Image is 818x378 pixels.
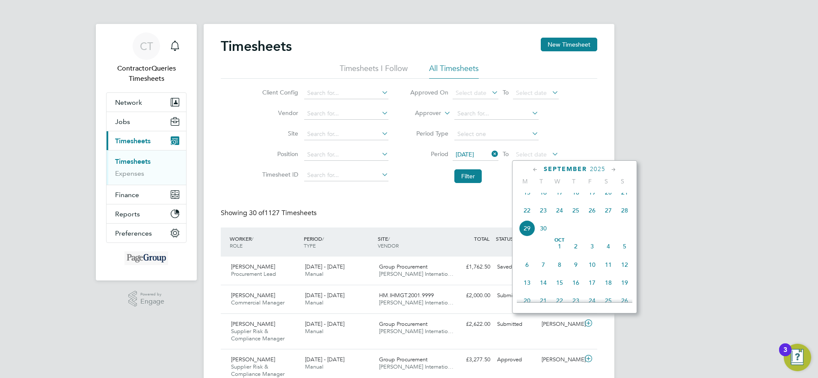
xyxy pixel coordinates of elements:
[454,108,539,120] input: Search for...
[107,224,186,242] button: Preferences
[231,299,285,306] span: Commercial Manager
[107,112,186,131] button: Jobs
[614,177,631,185] span: S
[568,292,584,309] span: 23
[551,292,568,309] span: 22
[516,89,547,97] span: Select date
[516,151,547,158] span: Select date
[115,191,139,199] span: Finance
[500,148,511,159] span: To
[124,251,168,265] img: michaelpageint-logo-retina.png
[107,93,186,112] button: Network
[590,165,605,173] span: 2025
[260,109,298,117] label: Vendor
[600,238,616,254] span: 4
[305,356,344,363] span: [DATE] - [DATE]
[784,344,811,371] button: Open Resource Center, 3 new notifications
[228,231,302,253] div: WORKER
[568,257,584,273] span: 9
[535,275,551,291] span: 14
[249,209,264,217] span: 30 of
[379,299,453,306] span: [PERSON_NAME] Internatio…
[551,202,568,219] span: 24
[388,235,390,242] span: /
[115,157,151,165] a: Timesheets
[519,202,535,219] span: 22
[379,363,453,370] span: [PERSON_NAME] Internatio…
[230,242,243,249] span: ROLE
[304,169,388,181] input: Search for...
[544,165,587,173] span: September
[494,231,538,246] div: STATUS
[115,210,140,218] span: Reports
[616,184,633,201] span: 21
[494,260,538,274] div: Saved
[519,292,535,309] span: 20
[454,169,482,183] button: Filter
[305,270,323,278] span: Manual
[107,185,186,204] button: Finance
[598,177,614,185] span: S
[535,292,551,309] span: 21
[231,292,275,299] span: [PERSON_NAME]
[305,263,344,270] span: [DATE] - [DATE]
[379,263,427,270] span: Group Procurement
[115,118,130,126] span: Jobs
[378,242,399,249] span: VENDOR
[231,356,275,363] span: [PERSON_NAME]
[305,363,323,370] span: Manual
[616,238,633,254] span: 5
[456,89,486,97] span: Select date
[616,275,633,291] span: 19
[494,289,538,303] div: Submitted
[107,204,186,223] button: Reports
[410,89,448,96] label: Approved On
[535,257,551,273] span: 7
[221,209,318,218] div: Showing
[107,131,186,150] button: Timesheets
[519,184,535,201] span: 15
[305,328,323,335] span: Manual
[500,87,511,98] span: To
[584,292,600,309] span: 24
[231,263,275,270] span: [PERSON_NAME]
[305,320,344,328] span: [DATE] - [DATE]
[568,184,584,201] span: 18
[535,220,551,236] span: 30
[551,238,568,254] span: 1
[115,169,144,177] a: Expenses
[551,238,568,242] span: Oct
[410,150,448,158] label: Period
[260,171,298,178] label: Timesheet ID
[584,184,600,201] span: 19
[568,238,584,254] span: 2
[584,238,600,254] span: 3
[584,257,600,273] span: 10
[305,299,323,306] span: Manual
[600,184,616,201] span: 20
[140,41,153,52] span: CT
[252,235,253,242] span: /
[304,108,388,120] input: Search for...
[128,291,165,307] a: Powered byEngage
[302,231,376,253] div: PERIOD
[379,356,427,363] span: Group Procurement
[566,177,582,185] span: T
[600,257,616,273] span: 11
[249,209,317,217] span: 1127 Timesheets
[140,291,164,298] span: Powered by
[584,202,600,219] span: 26
[305,292,344,299] span: [DATE] - [DATE]
[379,292,434,299] span: HM.IHMGT.2001.9999
[231,320,275,328] span: [PERSON_NAME]
[115,137,151,145] span: Timesheets
[115,98,142,106] span: Network
[322,235,324,242] span: /
[551,257,568,273] span: 8
[410,130,448,137] label: Period Type
[600,292,616,309] span: 25
[519,257,535,273] span: 6
[551,275,568,291] span: 15
[568,202,584,219] span: 25
[616,202,633,219] span: 28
